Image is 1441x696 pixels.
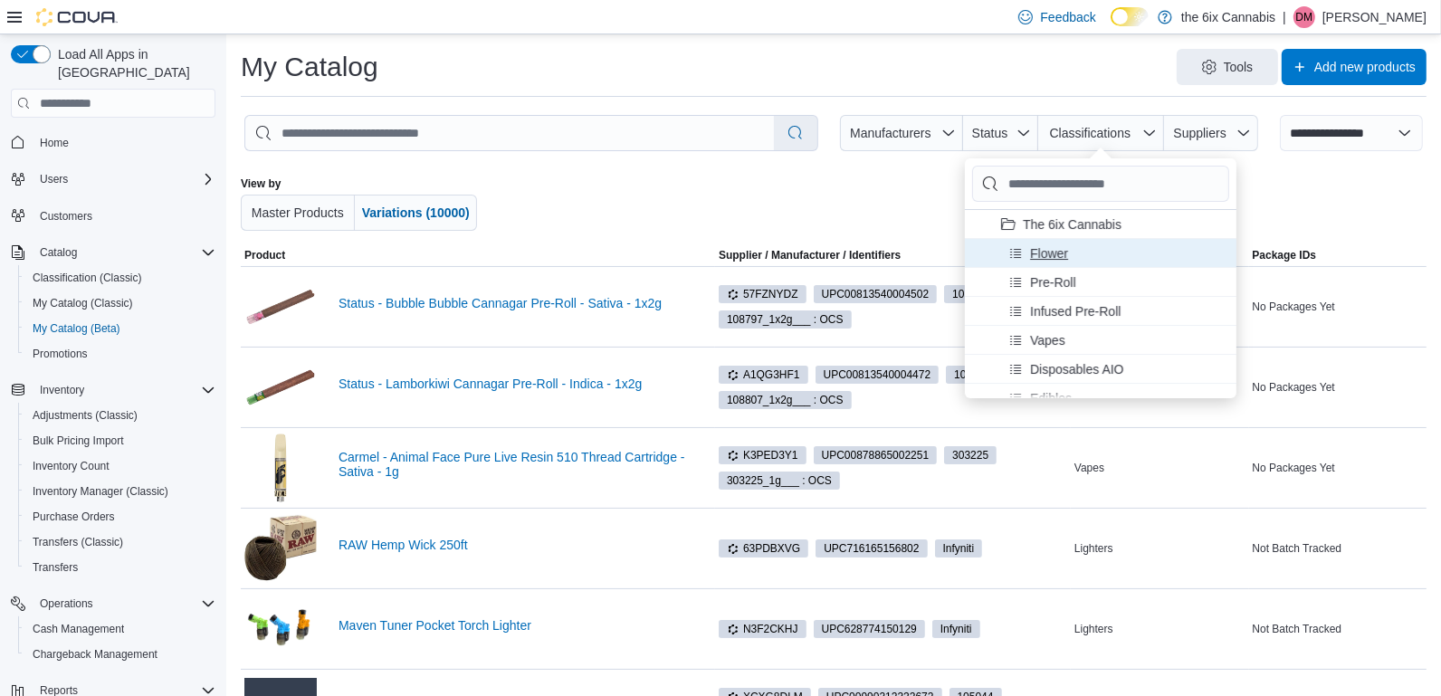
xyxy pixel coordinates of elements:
button: Inventory [33,379,91,401]
img: Carmel - Animal Face Pure Live Resin 510 Thread Cartridge - Sativa - 1g [244,432,317,504]
span: Inventory [33,379,215,401]
div: Not Batch Tracked [1249,538,1427,559]
p: [PERSON_NAME] [1322,6,1427,28]
span: UPC 00813540004472 [824,367,931,383]
span: Customers [33,205,215,227]
span: My Catalog (Classic) [33,296,133,310]
span: Inventory Manager (Classic) [25,481,215,502]
input: Dark Mode [1111,7,1149,26]
span: UPC716165156802 [816,539,927,558]
span: Cash Management [25,618,215,640]
span: 108797_1x2g___ : OCS [727,311,844,328]
span: Cash Management [33,622,124,636]
button: Classification (Classic) [18,265,223,291]
a: My Catalog (Classic) [25,292,140,314]
span: UPC00878865002251 [814,446,938,464]
img: RAW Hemp Wick 250ft [244,515,317,583]
button: My Catalog (Classic) [18,291,223,316]
a: Home [33,132,76,154]
button: Promotions [18,341,223,367]
button: Add new products [1282,49,1427,85]
span: UPC628774150129 [814,620,925,638]
span: Transfers [33,560,78,575]
span: Variations (10000) [362,205,470,220]
span: 108797_1x2g___ : OCS [719,310,852,329]
span: Supplier / Manufacturer / Identifiers [719,248,901,262]
span: Disposables AIO [1030,360,1124,378]
button: The 6ix Cannabis [1001,210,1129,239]
span: 63PDBXVG [727,540,800,557]
span: Purchase Orders [25,506,215,528]
span: N3F2CKHJ [727,621,798,637]
span: Infused Pre-Roll [1030,302,1121,320]
button: Operations [33,593,100,615]
span: 303225 [944,446,997,464]
span: Transfers [25,557,215,578]
button: Inventory Manager (Classic) [18,479,223,504]
button: Vapes [1001,326,1073,355]
span: Transfers (Classic) [25,531,215,553]
a: RAW Hemp Wick 250ft [339,538,711,552]
span: Operations [33,593,215,615]
a: Customers [33,205,100,227]
button: Suppliers [1164,115,1258,151]
span: Chargeback Management [33,647,157,662]
button: Cash Management [18,616,223,642]
p: the 6ix Cannabis [1181,6,1275,28]
button: Catalog [4,240,223,265]
div: No Packages Yet [1249,296,1427,318]
button: Status [963,115,1038,151]
span: Adjustments (Classic) [33,408,138,423]
span: 108807 [954,367,990,383]
div: Not Batch Tracked [1249,618,1427,640]
span: Load All Apps in [GEOGRAPHIC_DATA] [51,45,215,81]
label: View by [241,176,281,191]
a: Status - Bubble Bubble Cannagar Pre-Roll - Sativa - 1x2g [339,296,711,310]
p: | [1283,6,1286,28]
span: Classification (Classic) [25,267,215,289]
span: UPC 00878865002251 [822,447,930,463]
a: Transfers (Classic) [25,531,130,553]
input: Product Classifications [972,166,1229,202]
span: Operations [40,596,93,611]
span: Users [33,168,215,190]
button: Classifications [1038,115,1164,151]
button: Edibles [1001,384,1079,413]
span: 57FZNYDZ [719,285,806,303]
img: Maven Tuner Pocket Torch Lighter [244,604,317,656]
a: Purchase Orders [25,506,122,528]
h1: My Catalog [241,49,378,85]
span: DM [1296,6,1313,28]
li: The 6ix Cannabis [965,210,1236,239]
span: Purchase Orders [33,510,115,524]
span: Infyniti [943,540,975,557]
button: Users [33,168,75,190]
span: Infyniti [935,539,983,558]
span: 108797 [944,285,997,303]
button: Disposables AIO [1001,355,1131,384]
span: 108807_1x2g___ : OCS [727,392,844,408]
span: Edibles [1030,389,1072,407]
div: Dhwanit Modi [1293,6,1315,28]
span: My Catalog (Beta) [33,321,120,336]
span: Inventory Count [33,459,110,473]
div: Vapes [1071,457,1249,479]
span: Pre-Roll [1030,273,1076,291]
span: Chargeback Management [25,644,215,665]
span: My Catalog (Classic) [25,292,215,314]
a: Adjustments (Classic) [25,405,145,426]
span: 108807_1x2g___ : OCS [719,391,852,409]
span: A1QG3HF1 [727,367,800,383]
button: Infused Pre-Roll [1001,297,1128,326]
span: Product [244,248,285,262]
span: Home [33,130,215,153]
a: Status - Lamborkiwi Cannagar Pre-Roll - Indica - 1x2g [339,377,711,391]
button: Inventory [4,377,223,403]
a: Promotions [25,343,95,365]
img: Cova [36,8,118,26]
span: UPC00813540004472 [816,366,940,384]
li: Disposables AIO [965,355,1236,384]
div: Lighters [1071,618,1249,640]
button: Customers [4,203,223,229]
span: Package IDs [1253,248,1317,262]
